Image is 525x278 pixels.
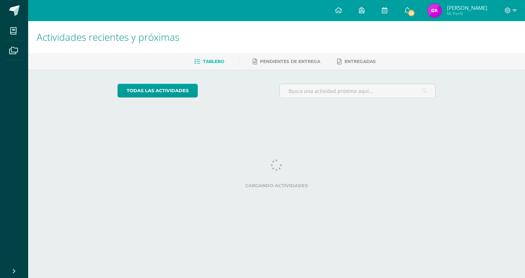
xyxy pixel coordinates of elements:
a: Pendientes de entrega [253,56,320,67]
span: Actividades recientes y próximas [37,30,179,44]
span: [PERSON_NAME] [447,4,487,11]
label: Cargando actividades [118,183,436,188]
a: Entregadas [337,56,376,67]
input: Busca una actividad próxima aquí... [280,84,436,98]
span: Tablero [203,59,224,64]
a: Tablero [194,56,224,67]
span: 25 [407,9,415,17]
span: Entregadas [344,59,376,64]
span: Pendientes de entrega [260,59,320,64]
a: todas las Actividades [118,84,198,97]
img: b01009878a72500f6991b922b7a1ec56.png [428,4,442,18]
span: Mi Perfil [447,11,487,17]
